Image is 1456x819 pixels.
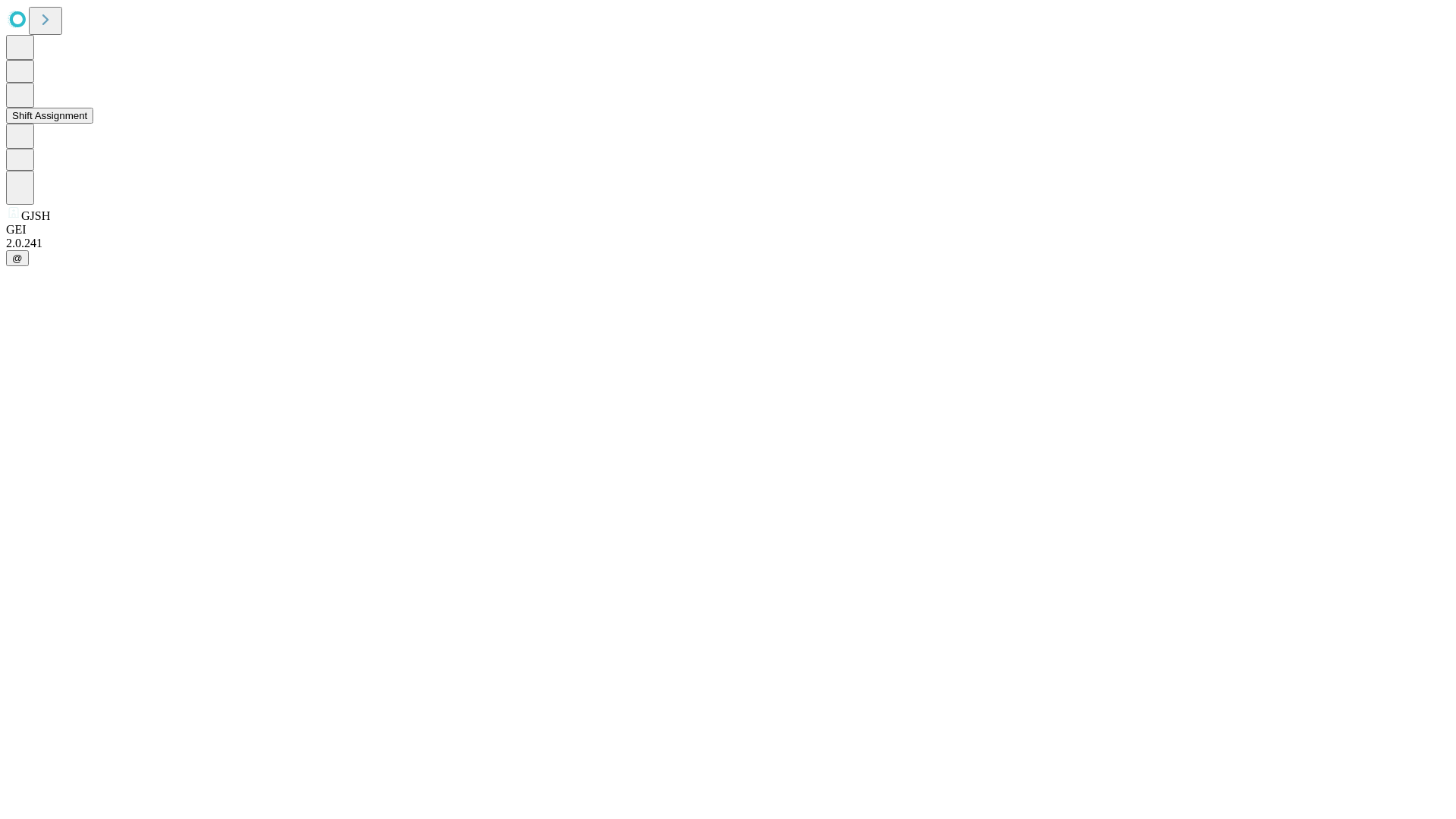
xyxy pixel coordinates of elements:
span: GJSH [21,209,50,222]
button: Shift Assignment [6,108,93,124]
button: @ [6,250,29,266]
span: @ [12,253,23,264]
div: 2.0.241 [6,237,1450,250]
div: GEI [6,223,1450,237]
